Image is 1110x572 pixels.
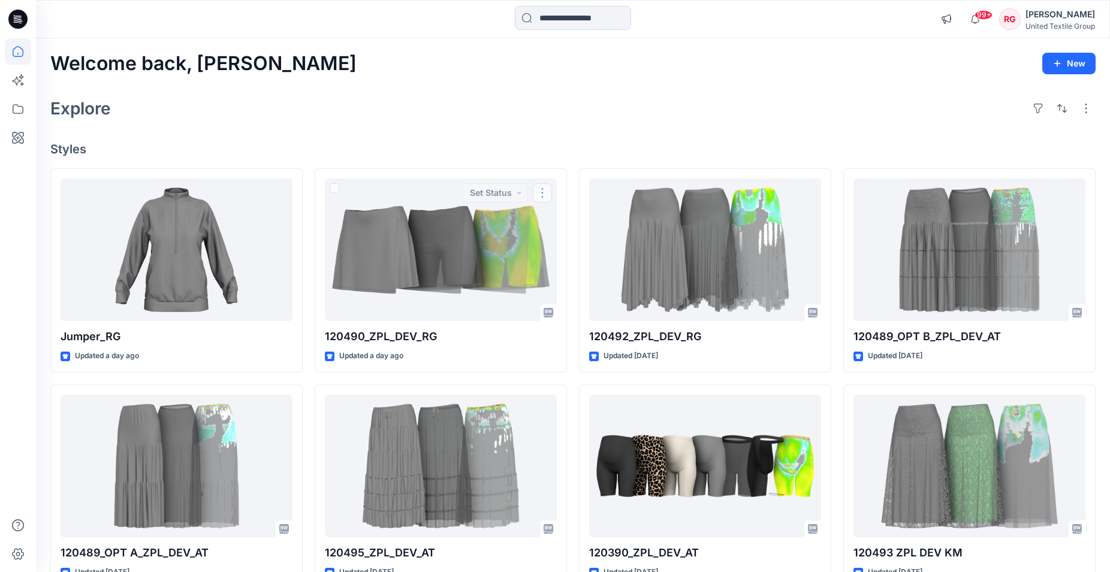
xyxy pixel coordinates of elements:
[50,99,111,118] h2: Explore
[604,350,658,362] p: Updated [DATE]
[1042,53,1096,74] button: New
[339,350,403,362] p: Updated a day ago
[1025,22,1095,31] div: United Textile Group
[853,544,1085,561] p: 120493 ZPL DEV KM
[853,395,1085,538] a: 120493 ZPL DEV KM
[589,544,821,561] p: 120390_ZPL_DEV_AT
[75,350,139,362] p: Updated a day ago
[325,395,557,538] a: 120495_ZPL_DEV_AT
[50,53,357,75] h2: Welcome back, [PERSON_NAME]
[325,544,557,561] p: 120495_ZPL_DEV_AT
[853,178,1085,322] a: 120489_OPT B_ZPL_DEV_AT
[868,350,922,362] p: Updated [DATE]
[975,10,993,20] span: 99+
[1025,7,1095,22] div: [PERSON_NAME]
[589,395,821,538] a: 120390_ZPL_DEV_AT
[589,328,821,345] p: 120492_ZPL_DEV_RG
[325,328,557,345] p: 120490_ZPL_DEV_RG
[61,544,292,561] p: 120489_OPT A_ZPL_DEV_AT
[61,328,292,345] p: Jumper_RG
[853,328,1085,345] p: 120489_OPT B_ZPL_DEV_AT
[61,178,292,322] a: Jumper_RG
[50,142,1096,156] h4: Styles
[589,178,821,322] a: 120492_ZPL_DEV_RG
[999,8,1021,30] div: RG
[61,395,292,538] a: 120489_OPT A_ZPL_DEV_AT
[325,178,557,322] a: 120490_ZPL_DEV_RG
